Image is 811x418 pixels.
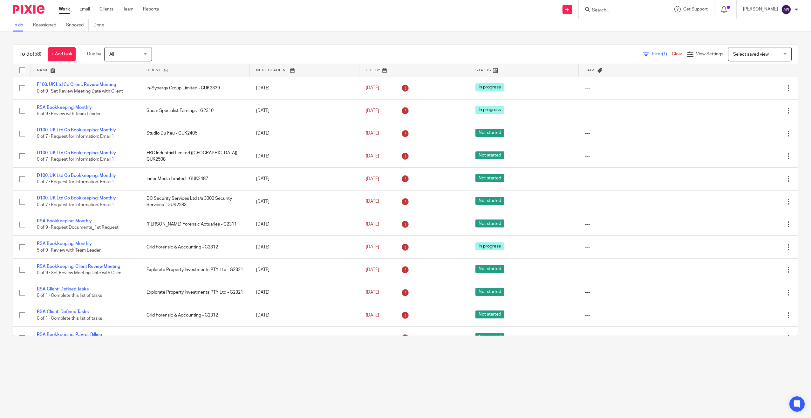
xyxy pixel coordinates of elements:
[250,122,359,145] td: [DATE]
[37,225,119,230] span: 0 of 9 · Request Documents_1st Request
[37,294,102,298] span: 0 of 1 · Complete this list of tasks
[37,264,120,269] a: RSA Bookkeeping: Client Review Meeting
[33,52,42,57] span: (58)
[781,4,791,15] img: svg%3E
[140,258,250,281] td: Explorate Property Investments PTY Ltd - G2321
[250,304,359,326] td: [DATE]
[37,316,102,321] span: 0 of 1 · Complete this list of tasks
[585,108,682,114] div: ---
[366,290,379,295] span: [DATE]
[475,151,504,159] span: Not started
[475,197,504,205] span: Not started
[585,176,682,182] div: ---
[250,258,359,281] td: [DATE]
[37,112,101,116] span: 5 of 9 · Review with Team Leader
[585,244,682,250] div: ---
[143,6,159,12] a: Reports
[250,327,359,349] td: [DATE]
[109,52,114,57] span: All
[37,310,89,314] a: RSA Client: Defined Tasks
[37,105,92,110] a: RSA Bookkeeping: Monthly
[59,6,70,12] a: Work
[475,83,504,91] span: In progress
[585,312,682,318] div: ---
[250,145,359,167] td: [DATE]
[140,168,250,190] td: Inner Media Limited - GUK2487
[652,52,672,56] span: Filter
[475,219,504,227] span: Not started
[13,5,44,14] img: Pixie
[37,135,114,139] span: 0 of 7 · Request for Information: Email 1
[19,51,42,58] h1: To do
[48,47,76,61] a: + Add task
[250,213,359,236] td: [DATE]
[585,130,682,136] div: ---
[140,304,250,326] td: Grid Forensic & Accounting - G2312
[475,106,504,114] span: In progress
[33,19,61,31] a: Reassigned
[140,190,250,213] td: DC Security Services Ltd t/a 3000 Security Services - GUK2283
[140,122,250,145] td: Studio Du Feu - GUK2405
[585,221,682,227] div: ---
[140,281,250,304] td: Explorate Property Investments PTY Ltd - G2321
[585,85,682,91] div: ---
[250,77,359,99] td: [DATE]
[37,203,114,207] span: 0 of 7 · Request for Information: Email 1
[585,199,682,205] div: ---
[37,89,123,94] span: 0 of 9 · Set Review Meeting Date with Client
[93,19,109,31] a: Done
[475,265,504,273] span: Not started
[366,313,379,317] span: [DATE]
[733,52,769,57] span: Select saved view
[13,19,28,31] a: To do
[87,51,101,57] p: Due by
[683,7,708,11] span: Get Support
[585,68,596,72] span: Tags
[250,99,359,122] td: [DATE]
[672,52,682,56] a: Clear
[475,174,504,182] span: Not started
[475,310,504,318] span: Not started
[475,333,504,341] span: Not started
[140,77,250,99] td: In-Synergy Group Limited - GUK2339
[250,190,359,213] td: [DATE]
[140,213,250,236] td: [PERSON_NAME] Forensic Actuaries - G2311
[140,327,250,349] td: Umaki (Pty) Ltd G2402
[366,245,379,249] span: [DATE]
[475,288,504,296] span: Not started
[585,335,682,341] div: ---
[366,222,379,226] span: [DATE]
[696,52,723,56] span: View Settings
[37,82,116,87] a: F100. UK Ltd Co Client: Review Meeting
[37,219,92,223] a: RSA Bookkeeping: Monthly
[475,242,504,250] span: In progress
[99,6,113,12] a: Clients
[123,6,133,12] a: Team
[37,128,116,132] a: D100. UK Ltd Co Bookkeeping: Monthly
[585,153,682,159] div: ---
[585,267,682,273] div: ---
[79,6,90,12] a: Email
[662,52,667,56] span: (1)
[140,145,250,167] td: ERG Industrial Limited ([GEOGRAPHIC_DATA]) - GUK2508
[37,248,101,253] span: 5 of 9 · Review with Team Leader
[366,131,379,136] span: [DATE]
[250,236,359,258] td: [DATE]
[140,99,250,122] td: Spear Specialist Earnings - G2310
[37,180,114,185] span: 0 of 7 · Request for Information: Email 1
[37,241,92,246] a: RSA Bookkeeping: Monthly
[366,154,379,158] span: [DATE]
[366,86,379,90] span: [DATE]
[475,129,504,137] span: Not started
[66,19,89,31] a: Snoozed
[37,157,114,162] span: 0 of 7 · Request for Information: Email 1
[591,8,649,13] input: Search
[250,168,359,190] td: [DATE]
[37,287,89,291] a: RSA Client: Defined Tasks
[366,199,379,204] span: [DATE]
[37,173,116,178] a: D100. UK Ltd Co Bookkeeping: Monthly
[366,177,379,181] span: [DATE]
[37,271,123,275] span: 0 of 9 · Set Review Meeting Date with Client
[250,281,359,304] td: [DATE]
[585,289,682,296] div: ---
